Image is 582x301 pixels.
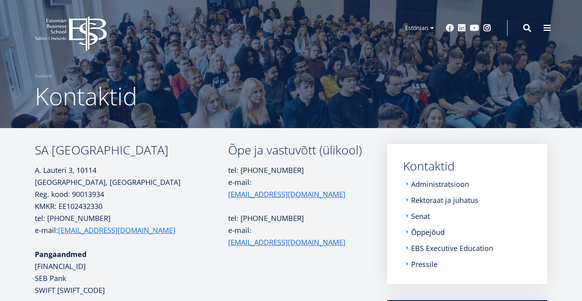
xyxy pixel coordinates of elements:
[470,24,479,32] a: Youtube
[228,212,364,224] p: tel: [PHONE_NUMBER]
[403,160,531,172] a: Kontaktid
[35,80,137,112] span: Kontaktid
[228,188,345,200] a: [EMAIL_ADDRESS][DOMAIN_NAME]
[411,212,430,220] a: Senat
[483,24,491,32] a: Instagram
[35,72,52,80] a: Avaleht
[411,260,438,268] a: Pressile
[411,228,445,236] a: Õppejõud
[458,24,466,32] a: Linkedin
[411,180,469,188] a: Administratsioon
[228,144,364,156] h3: Õpe ja vastuvõtt (ülikool)
[35,144,228,156] h3: SA [GEOGRAPHIC_DATA]
[411,196,478,204] a: Rektoraat ja juhatus
[35,212,228,236] p: tel: [PHONE_NUMBER] e-mail:
[35,200,228,212] p: KMKR: EE102432330
[58,224,175,236] a: [EMAIL_ADDRESS][DOMAIN_NAME]
[228,224,364,248] p: e-mail:
[228,236,345,248] a: [EMAIL_ADDRESS][DOMAIN_NAME]
[411,244,493,252] a: EBS Executive Education
[228,164,364,200] p: tel: [PHONE_NUMBER] e-mail:
[35,249,86,259] strong: Pangaandmed
[35,248,228,296] p: [FINANCIAL_ID] SEB Pank SWIFT [SWIFT_CODE]
[446,24,454,32] a: Facebook
[35,164,228,200] p: A. Lauteri 3, 10114 [GEOGRAPHIC_DATA], [GEOGRAPHIC_DATA] Reg. kood: 90013934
